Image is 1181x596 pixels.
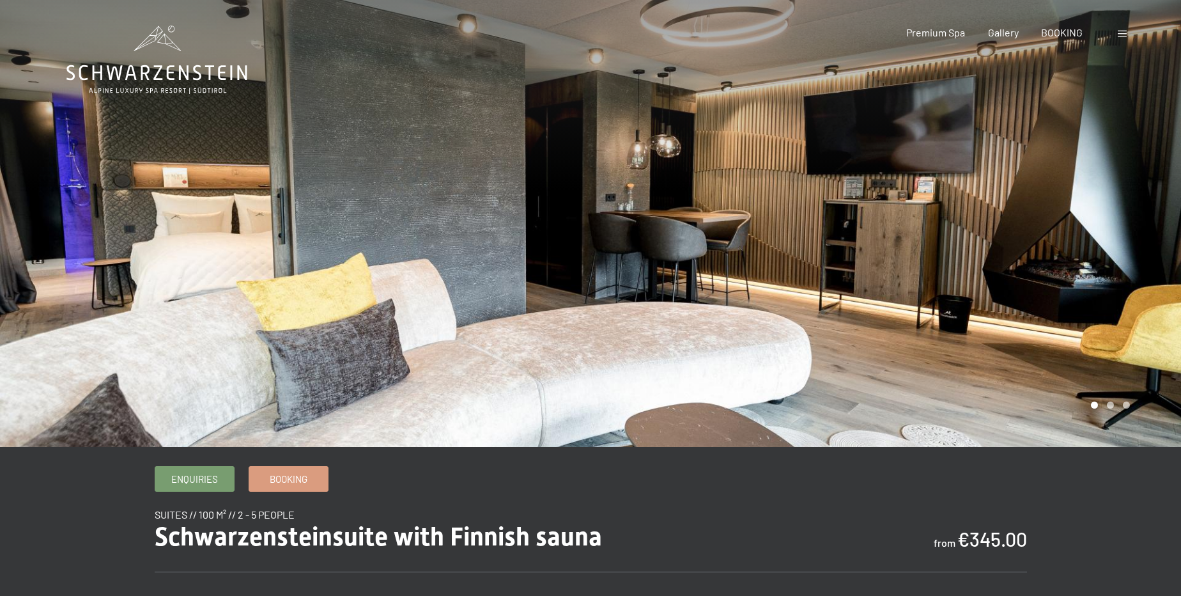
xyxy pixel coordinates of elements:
[934,537,955,549] span: from
[249,467,328,491] a: Booking
[171,473,218,486] span: Enquiries
[1041,26,1083,38] a: BOOKING
[906,26,965,38] a: Premium Spa
[988,26,1019,38] a: Gallery
[155,467,234,491] a: Enquiries
[270,473,307,486] span: Booking
[155,522,602,552] span: Schwarzensteinsuite with Finnish sauna
[957,528,1027,551] b: €345.00
[155,508,295,521] span: Suites // 100 m² // 2 - 5 People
